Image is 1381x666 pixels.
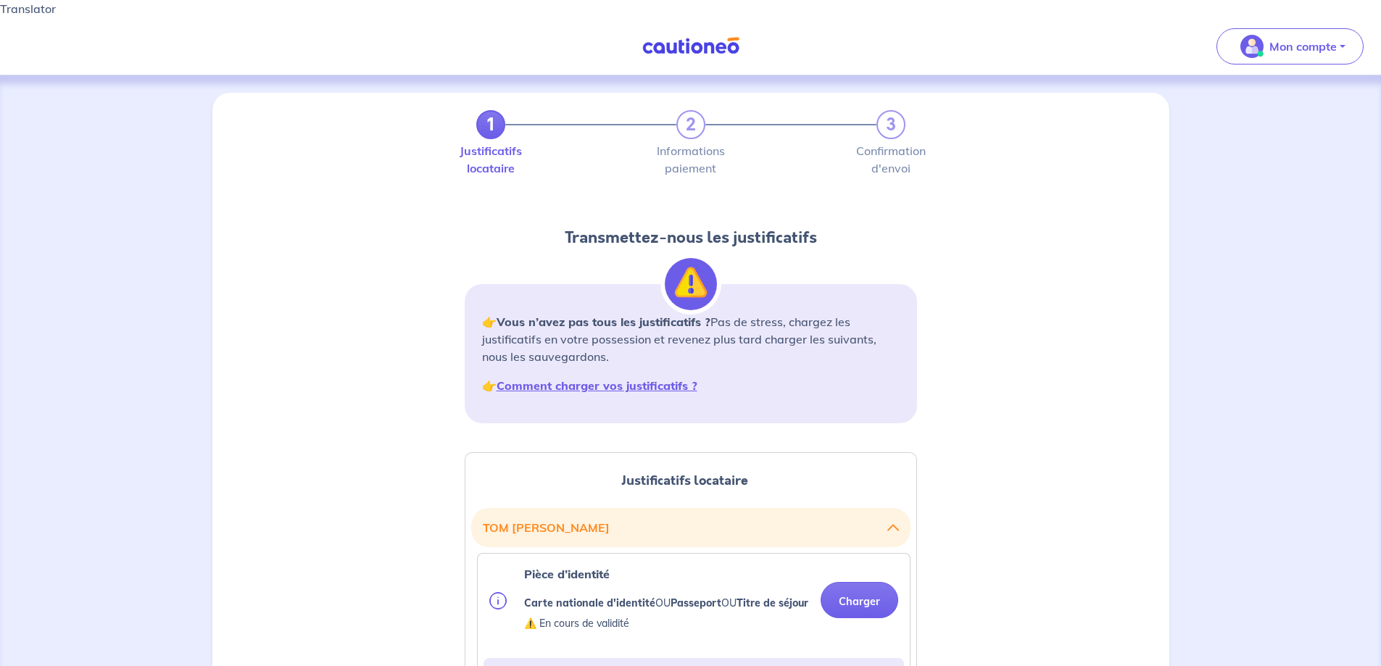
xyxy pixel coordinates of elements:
p: 👉 Pas de stress, chargez les justificatifs en votre possession et revenez plus tard charger les s... [482,313,900,365]
span: Justificatifs locataire [621,471,748,490]
button: TOM [PERSON_NAME] [483,514,899,541]
p: ⚠️ En cours de validité [524,615,808,632]
a: Comment charger vos justificatifs ? [497,378,697,393]
label: Confirmation d'envoi [876,145,905,174]
label: Justificatifs locataire [476,145,505,174]
img: illu_alert.svg [665,258,717,310]
img: illu_account_valid_menu.svg [1240,35,1264,58]
img: info.svg [489,592,507,609]
button: illu_account_valid_menu.svgMon compte [1216,28,1364,64]
strong: Passeport [671,596,721,609]
p: OU OU [524,594,808,612]
label: Informations paiement [676,145,705,174]
a: 1 [476,110,505,139]
strong: Vous n’avez pas tous les justificatifs ? [497,315,710,329]
strong: Pièce d’identité [524,567,610,581]
strong: Titre de séjour [737,596,808,609]
h2: Transmettez-nous les justificatifs [465,226,917,249]
button: Charger [821,582,898,618]
p: Mon compte [1269,38,1337,55]
strong: Carte nationale d'identité [524,596,655,609]
img: Cautioneo [636,37,745,55]
p: 👉 [482,377,900,394]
